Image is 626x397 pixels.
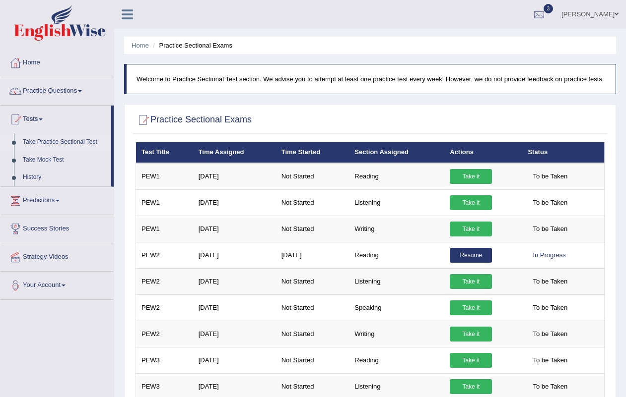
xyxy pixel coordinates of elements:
[349,321,444,347] td: Writing
[528,379,572,394] span: To be Taken
[193,294,276,321] td: [DATE]
[528,353,572,368] span: To be Taken
[450,300,492,315] a: Take it
[136,268,193,294] td: PEW2
[450,169,492,184] a: Take it
[522,142,604,163] th: Status
[0,106,111,130] a: Tests
[193,347,276,373] td: [DATE]
[0,215,114,240] a: Success Stories
[528,222,572,236] span: To be Taken
[136,321,193,347] td: PEW2
[193,216,276,242] td: [DATE]
[349,268,444,294] td: Listening
[136,216,193,242] td: PEW1
[528,274,572,289] span: To be Taken
[136,163,193,190] td: PEW1
[136,113,252,127] h2: Practice Sectional Exams
[276,321,349,347] td: Not Started
[276,294,349,321] td: Not Started
[0,272,114,296] a: Your Account
[136,189,193,216] td: PEW1
[276,268,349,294] td: Not Started
[349,163,444,190] td: Reading
[136,294,193,321] td: PEW2
[276,242,349,268] td: [DATE]
[276,189,349,216] td: Not Started
[528,169,572,184] span: To be Taken
[528,248,570,263] div: In Progress
[528,300,572,315] span: To be Taken
[349,294,444,321] td: Speaking
[193,142,276,163] th: Time Assigned
[132,42,149,49] a: Home
[193,242,276,268] td: [DATE]
[18,133,111,151] a: Take Practice Sectional Test
[349,216,444,242] td: Writing
[136,142,193,163] th: Test Title
[450,195,492,210] a: Take it
[349,189,444,216] td: Listening
[349,347,444,373] td: Reading
[0,187,114,212] a: Predictions
[193,268,276,294] td: [DATE]
[18,169,111,186] a: History
[276,163,349,190] td: Not Started
[136,347,193,373] td: PEW3
[136,242,193,268] td: PEW2
[450,327,492,341] a: Take it
[450,248,492,263] a: Resume
[450,379,492,394] a: Take it
[137,74,606,84] p: Welcome to Practice Sectional Test section. We advise you to attempt at least one practice test e...
[150,41,232,50] li: Practice Sectional Exams
[193,189,276,216] td: [DATE]
[349,242,444,268] td: Reading
[276,142,349,163] th: Time Started
[276,347,349,373] td: Not Started
[528,327,572,341] span: To be Taken
[450,222,492,236] a: Take it
[349,142,444,163] th: Section Assigned
[193,163,276,190] td: [DATE]
[0,77,114,102] a: Practice Questions
[450,274,492,289] a: Take it
[193,321,276,347] td: [DATE]
[444,142,522,163] th: Actions
[450,353,492,368] a: Take it
[528,195,572,210] span: To be Taken
[544,4,554,13] span: 3
[0,49,114,74] a: Home
[276,216,349,242] td: Not Started
[0,243,114,268] a: Strategy Videos
[18,151,111,169] a: Take Mock Test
